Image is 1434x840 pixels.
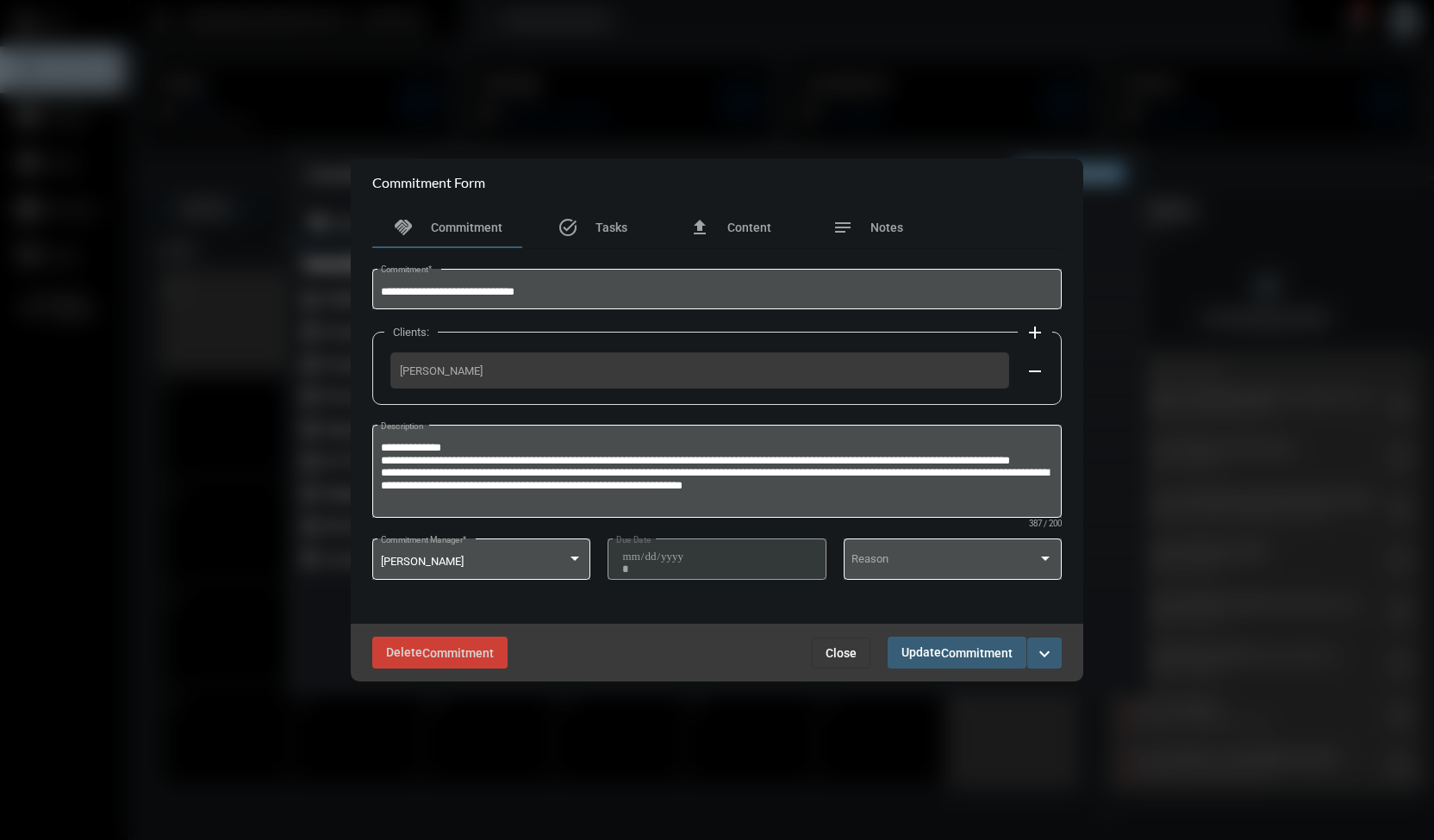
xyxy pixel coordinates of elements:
button: DeleteCommitment [372,637,508,669]
mat-icon: file_upload [689,217,710,238]
mat-icon: remove [1025,361,1045,382]
span: Commitment [422,646,494,660]
mat-icon: handshake [393,217,414,238]
span: Notes [870,221,903,234]
label: Clients: [384,326,438,339]
mat-icon: task_alt [558,217,578,238]
mat-icon: expand_more [1034,644,1055,664]
span: Commitment [941,646,1013,660]
span: Delete [386,645,494,659]
mat-icon: notes [832,217,853,238]
mat-hint: 387 / 200 [1029,520,1062,529]
button: Close [812,638,870,669]
span: Tasks [595,221,627,234]
span: [PERSON_NAME] [400,364,1000,377]
h2: Commitment Form [372,174,485,190]
span: [PERSON_NAME] [381,555,464,568]
span: Commitment [431,221,502,234]
mat-icon: add [1025,322,1045,343]
span: Update [901,645,1013,659]
button: UpdateCommitment [888,637,1026,669]
span: Close [826,646,857,660]
span: Content [727,221,771,234]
